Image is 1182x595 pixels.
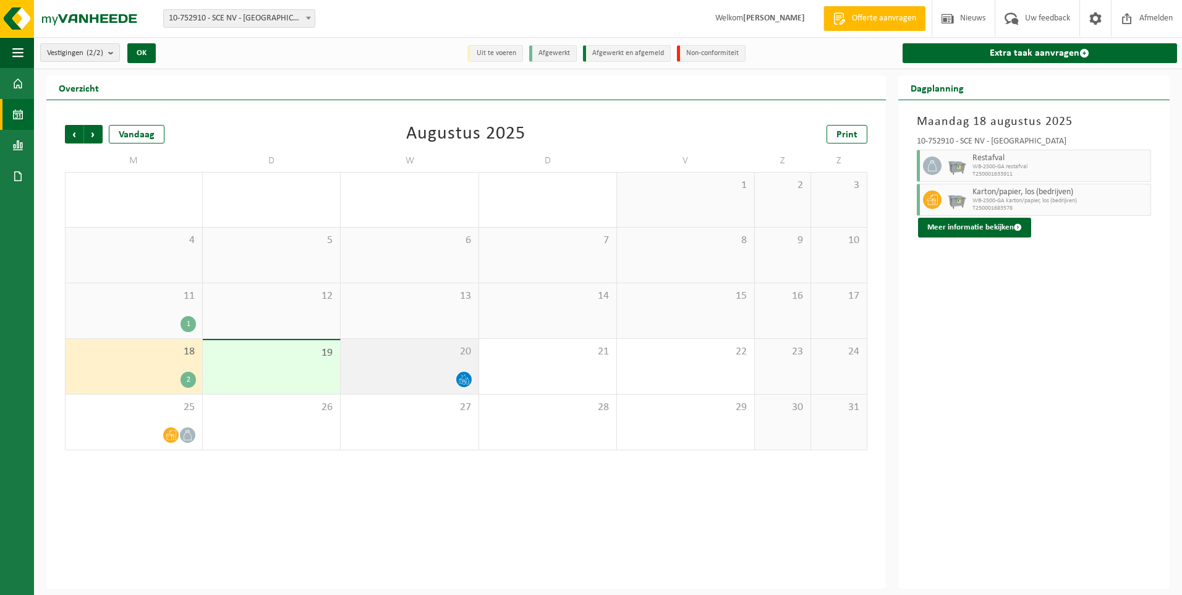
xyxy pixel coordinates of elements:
[87,49,103,57] count: (2/2)
[972,153,1147,163] span: Restafval
[467,45,523,62] li: Uit te voeren
[65,125,83,143] span: Vorige
[972,171,1147,178] span: T250001633911
[347,345,472,359] span: 20
[761,289,804,303] span: 16
[623,401,748,414] span: 29
[203,150,341,172] td: D
[485,345,610,359] span: 21
[347,401,472,414] span: 27
[406,125,525,143] div: Augustus 2025
[972,197,1147,205] span: WB-2500-GA karton/papier, los (bedrijven)
[181,316,196,332] div: 1
[623,289,748,303] span: 15
[918,218,1031,238] button: Meer informatie bekijken
[127,43,156,63] button: OK
[972,187,1147,197] span: Karton/papier, los (bedrijven)
[72,289,196,303] span: 11
[811,150,867,172] td: Z
[209,401,334,414] span: 26
[948,156,966,175] img: WB-2500-GAL-GY-01
[163,9,315,28] span: 10-752910 - SCE NV - LICHTERVELDE
[761,345,804,359] span: 23
[47,44,103,62] span: Vestigingen
[72,345,196,359] span: 18
[72,401,196,414] span: 25
[209,289,334,303] span: 12
[72,234,196,247] span: 4
[623,234,748,247] span: 8
[836,130,857,140] span: Print
[972,205,1147,212] span: T250001683578
[817,289,861,303] span: 17
[209,346,334,360] span: 19
[761,401,804,414] span: 30
[817,401,861,414] span: 31
[917,113,1151,131] h3: Maandag 18 augustus 2025
[164,10,315,27] span: 10-752910 - SCE NV - LICHTERVELDE
[485,401,610,414] span: 28
[40,43,120,62] button: Vestigingen(2/2)
[898,75,976,100] h2: Dagplanning
[761,234,804,247] span: 9
[948,190,966,209] img: WB-2500-GAL-GY-01
[743,14,805,23] strong: [PERSON_NAME]
[903,43,1177,63] a: Extra taak aanvragen
[583,45,671,62] li: Afgewerkt en afgemeld
[917,137,1151,150] div: 10-752910 - SCE NV - [GEOGRAPHIC_DATA]
[109,125,164,143] div: Vandaag
[65,150,203,172] td: M
[341,150,478,172] td: W
[485,234,610,247] span: 7
[617,150,755,172] td: V
[761,179,804,192] span: 2
[529,45,577,62] li: Afgewerkt
[485,289,610,303] span: 14
[479,150,617,172] td: D
[823,6,925,31] a: Offerte aanvragen
[623,345,748,359] span: 22
[623,179,748,192] span: 1
[827,125,867,143] a: Print
[209,234,334,247] span: 5
[849,12,919,25] span: Offerte aanvragen
[817,345,861,359] span: 24
[677,45,746,62] li: Non-conformiteit
[972,163,1147,171] span: WB-2500-GA restafval
[347,289,472,303] span: 13
[817,179,861,192] span: 3
[181,372,196,388] div: 2
[755,150,811,172] td: Z
[817,234,861,247] span: 10
[84,125,103,143] span: Volgende
[46,75,111,100] h2: Overzicht
[347,234,472,247] span: 6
